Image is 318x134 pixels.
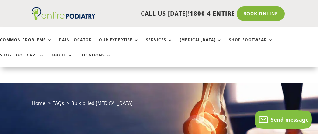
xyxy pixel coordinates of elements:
[32,15,95,22] a: Entire Podiatry
[146,38,173,51] a: Services
[32,99,286,112] nav: breadcrumb
[95,10,235,18] p: CALL US [DATE]!
[32,100,45,106] a: Home
[229,38,273,51] a: Shop Footwear
[52,100,64,106] a: FAQs
[190,10,235,17] span: 1800 4 ENTIRE
[99,38,139,51] a: Our Expertise
[271,116,308,123] span: Send message
[71,100,133,106] span: Bulk billed [MEDICAL_DATA]
[32,7,95,20] img: logo (1)
[51,53,73,67] a: About
[255,110,312,129] button: Send message
[59,38,92,51] a: Pain Locator
[180,38,222,51] a: [MEDICAL_DATA]
[79,53,111,67] a: Locations
[237,6,285,21] a: Book Online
